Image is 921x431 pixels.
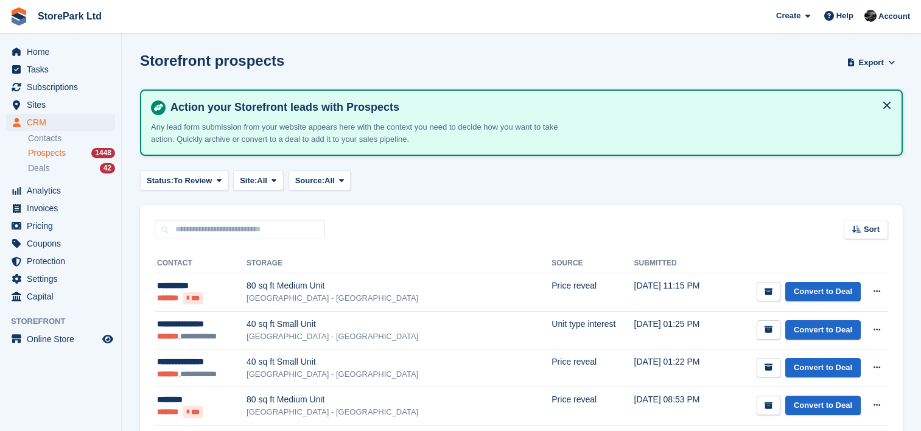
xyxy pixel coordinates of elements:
span: Invoices [27,200,100,217]
h4: Action your Storefront leads with Prospects [166,100,892,114]
a: Convert to Deal [785,358,861,378]
span: Export [859,57,884,69]
td: [DATE] 08:53 PM [634,387,719,425]
div: [GEOGRAPHIC_DATA] - [GEOGRAPHIC_DATA] [247,292,552,304]
td: Price reveal [552,349,634,387]
h1: Storefront prospects [140,52,284,69]
a: Convert to Deal [785,320,861,340]
a: menu [6,200,115,217]
span: Create [776,10,800,22]
a: menu [6,270,115,287]
span: Sites [27,96,100,113]
td: [DATE] 01:22 PM [634,349,719,387]
span: Status: [147,175,173,187]
a: Prospects 1448 [28,147,115,159]
td: [DATE] 11:15 PM [634,273,719,312]
a: menu [6,217,115,234]
button: Source: All [289,170,351,191]
span: Account [878,10,910,23]
div: 80 sq ft Medium Unit [247,279,552,292]
button: Status: To Review [140,170,228,191]
td: Unit type interest [552,311,634,349]
span: Storefront [11,315,121,328]
a: Contacts [28,133,115,144]
a: Convert to Deal [785,282,861,302]
div: 80 sq ft Medium Unit [247,393,552,406]
span: All [324,175,335,187]
td: Price reveal [552,273,634,312]
th: Contact [155,254,247,273]
span: Source: [295,175,324,187]
img: Ryan Mulcahy [864,10,877,22]
div: [GEOGRAPHIC_DATA] - [GEOGRAPHIC_DATA] [247,331,552,343]
img: stora-icon-8386f47178a22dfd0bd8f6a31ec36ba5ce8667c1dd55bd0f319d3a0aa187defe.svg [10,7,28,26]
td: [DATE] 01:25 PM [634,311,719,349]
span: Prospects [28,147,66,159]
span: Pricing [27,217,100,234]
a: menu [6,79,115,96]
button: Export [844,52,898,72]
span: Online Store [27,331,100,348]
a: menu [6,96,115,113]
span: Coupons [27,235,100,252]
span: Settings [27,270,100,287]
span: To Review [173,175,212,187]
a: StorePark Ltd [33,6,107,26]
td: Price reveal [552,387,634,425]
span: Analytics [27,182,100,199]
a: menu [6,288,115,305]
span: Site: [240,175,257,187]
th: Submitted [634,254,719,273]
a: menu [6,331,115,348]
span: Help [836,10,853,22]
a: menu [6,43,115,60]
th: Source [552,254,634,273]
a: menu [6,235,115,252]
span: Sort [864,223,880,236]
span: All [257,175,267,187]
span: Subscriptions [27,79,100,96]
button: Site: All [233,170,284,191]
span: Deals [28,163,50,174]
span: Capital [27,288,100,305]
div: 1448 [91,148,115,158]
div: 42 [100,163,115,173]
p: Any lead form submission from your website appears here with the context you need to decide how y... [151,121,577,145]
a: menu [6,61,115,78]
a: Deals 42 [28,162,115,175]
a: menu [6,182,115,199]
div: [GEOGRAPHIC_DATA] - [GEOGRAPHIC_DATA] [247,406,552,418]
div: 40 sq ft Small Unit [247,356,552,368]
div: [GEOGRAPHIC_DATA] - [GEOGRAPHIC_DATA] [247,368,552,380]
span: Tasks [27,61,100,78]
a: menu [6,114,115,131]
span: CRM [27,114,100,131]
a: Preview store [100,332,115,346]
a: menu [6,253,115,270]
span: Home [27,43,100,60]
th: Storage [247,254,552,273]
div: 40 sq ft Small Unit [247,318,552,331]
a: Convert to Deal [785,396,861,416]
span: Protection [27,253,100,270]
